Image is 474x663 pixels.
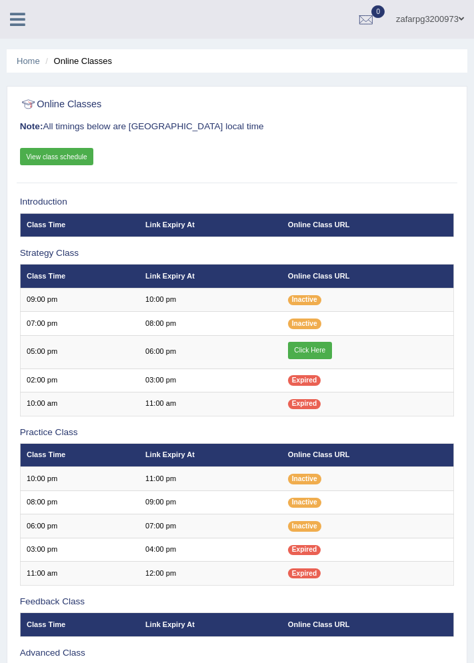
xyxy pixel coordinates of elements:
[20,613,139,636] th: Class Time
[281,213,453,237] th: Online Class URL
[20,467,139,490] td: 10:00 pm
[20,148,94,165] a: View class schedule
[20,121,43,131] b: Note:
[288,521,321,531] span: Inactive
[139,444,282,467] th: Link Expiry At
[139,213,282,237] th: Link Expiry At
[20,490,139,514] td: 08:00 pm
[20,197,455,207] h3: Introduction
[281,444,453,467] th: Online Class URL
[139,392,282,416] td: 11:00 am
[371,5,385,18] span: 0
[288,399,321,409] span: Expired
[20,96,289,113] h2: Online Classes
[20,265,139,288] th: Class Time
[17,56,40,66] a: Home
[288,342,332,359] a: Click Here
[281,613,453,636] th: Online Class URL
[139,538,282,561] td: 04:00 pm
[20,312,139,335] td: 07:00 pm
[288,498,321,508] span: Inactive
[139,514,282,538] td: 07:00 pm
[139,562,282,585] td: 12:00 pm
[288,568,321,578] span: Expired
[20,249,455,259] h3: Strategy Class
[281,265,453,288] th: Online Class URL
[20,648,455,658] h3: Advanced Class
[288,295,321,305] span: Inactive
[20,368,139,392] td: 02:00 pm
[20,562,139,585] td: 11:00 am
[288,474,321,484] span: Inactive
[20,122,455,132] h3: All timings below are [GEOGRAPHIC_DATA] local time
[139,613,282,636] th: Link Expiry At
[139,368,282,392] td: 03:00 pm
[20,428,455,438] h3: Practice Class
[20,444,139,467] th: Class Time
[20,597,455,607] h3: Feedback Class
[139,335,282,368] td: 06:00 pm
[139,265,282,288] th: Link Expiry At
[20,392,139,416] td: 10:00 am
[288,375,321,385] span: Expired
[20,335,139,368] td: 05:00 pm
[139,467,282,490] td: 11:00 pm
[139,312,282,335] td: 08:00 pm
[139,490,282,514] td: 09:00 pm
[139,288,282,311] td: 10:00 pm
[42,55,112,67] li: Online Classes
[20,514,139,538] td: 06:00 pm
[20,288,139,311] td: 09:00 pm
[20,538,139,561] td: 03:00 pm
[288,319,321,329] span: Inactive
[288,545,321,555] span: Expired
[20,213,139,237] th: Class Time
